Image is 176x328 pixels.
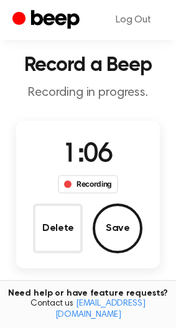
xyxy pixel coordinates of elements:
[7,299,169,321] span: Contact us
[63,142,113,168] span: 1:06
[33,204,83,253] button: Delete Audio Record
[10,55,166,75] h1: Record a Beep
[55,299,146,319] a: [EMAIL_ADDRESS][DOMAIN_NAME]
[103,5,164,35] a: Log Out
[93,204,142,253] button: Save Audio Record
[10,85,166,101] p: Recording in progress.
[58,175,118,194] div: Recording
[12,8,83,32] a: Beep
